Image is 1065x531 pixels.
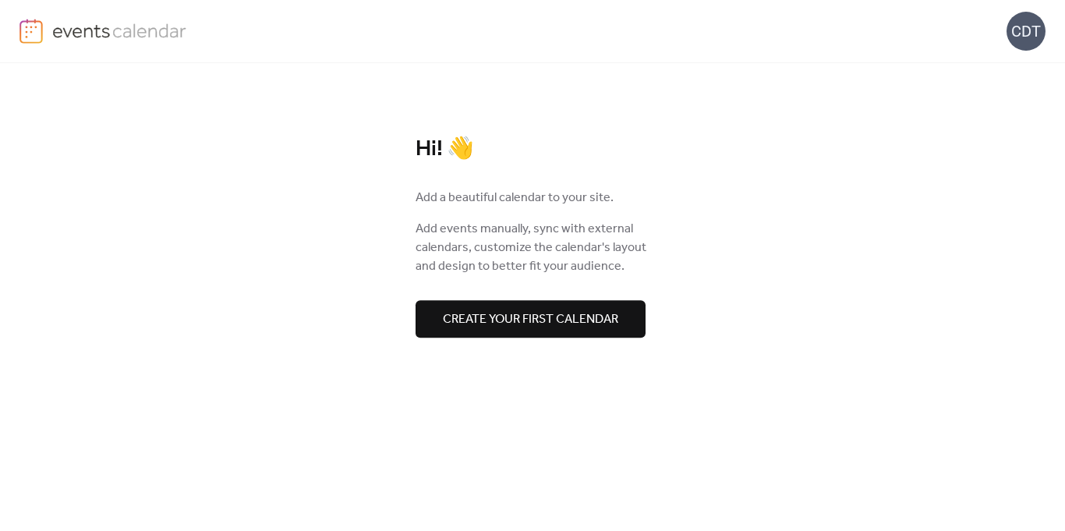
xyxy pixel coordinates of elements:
[416,189,614,207] span: Add a beautiful calendar to your site.
[416,300,646,338] button: Create your first calendar
[416,136,649,163] div: Hi! 👋
[1007,12,1046,51] div: CDT
[443,310,618,329] span: Create your first calendar
[416,220,649,276] span: Add events manually, sync with external calendars, customize the calendar's layout and design to ...
[19,19,43,44] img: logo
[52,19,187,42] img: logo-type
